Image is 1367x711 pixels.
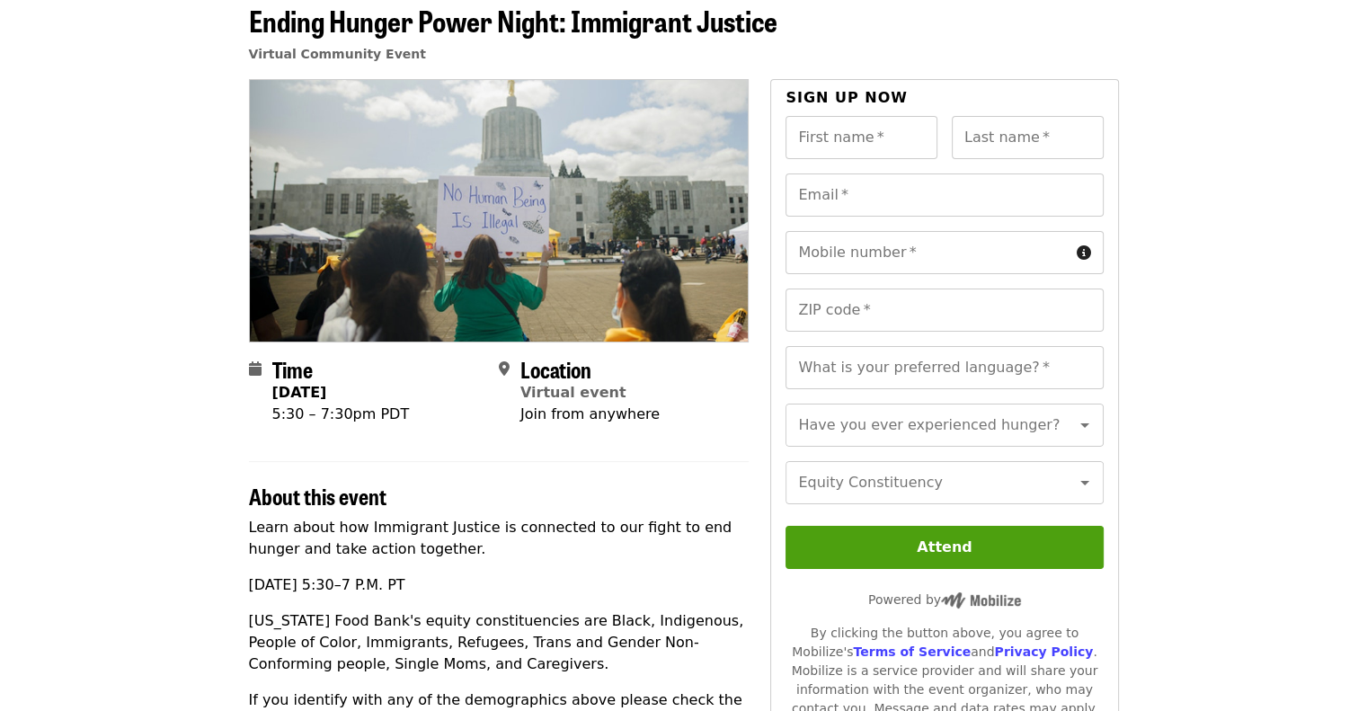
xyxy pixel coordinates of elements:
[520,353,591,385] span: Location
[994,644,1093,659] a: Privacy Policy
[520,405,660,422] span: Join from anywhere
[272,384,327,401] strong: [DATE]
[499,360,510,378] i: map-marker-alt icon
[249,47,426,61] a: Virtual Community Event
[249,360,262,378] i: calendar icon
[786,526,1103,569] button: Attend
[786,89,908,106] span: Sign up now
[786,346,1103,389] input: What is your preferred language?
[249,574,750,596] p: [DATE] 5:30–7 P.M. PT
[1072,470,1097,495] button: Open
[786,173,1103,217] input: Email
[272,404,410,425] div: 5:30 – 7:30pm PDT
[249,517,750,560] p: Learn about how Immigrant Justice is connected to our fight to end hunger and take action together.
[520,384,626,401] a: Virtual event
[786,231,1069,274] input: Mobile number
[786,289,1103,332] input: ZIP code
[1072,413,1097,438] button: Open
[941,592,1021,609] img: Powered by Mobilize
[272,353,313,385] span: Time
[853,644,971,659] a: Terms of Service
[249,480,386,511] span: About this event
[249,610,750,675] p: [US_STATE] Food Bank's equity constituencies are Black, Indigenous, People of Color, Immigrants, ...
[952,116,1104,159] input: Last name
[250,80,749,341] img: Ending Hunger Power Night: Immigrant Justice organized by Oregon Food Bank
[786,116,937,159] input: First name
[868,592,1021,607] span: Powered by
[1077,244,1091,262] i: circle-info icon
